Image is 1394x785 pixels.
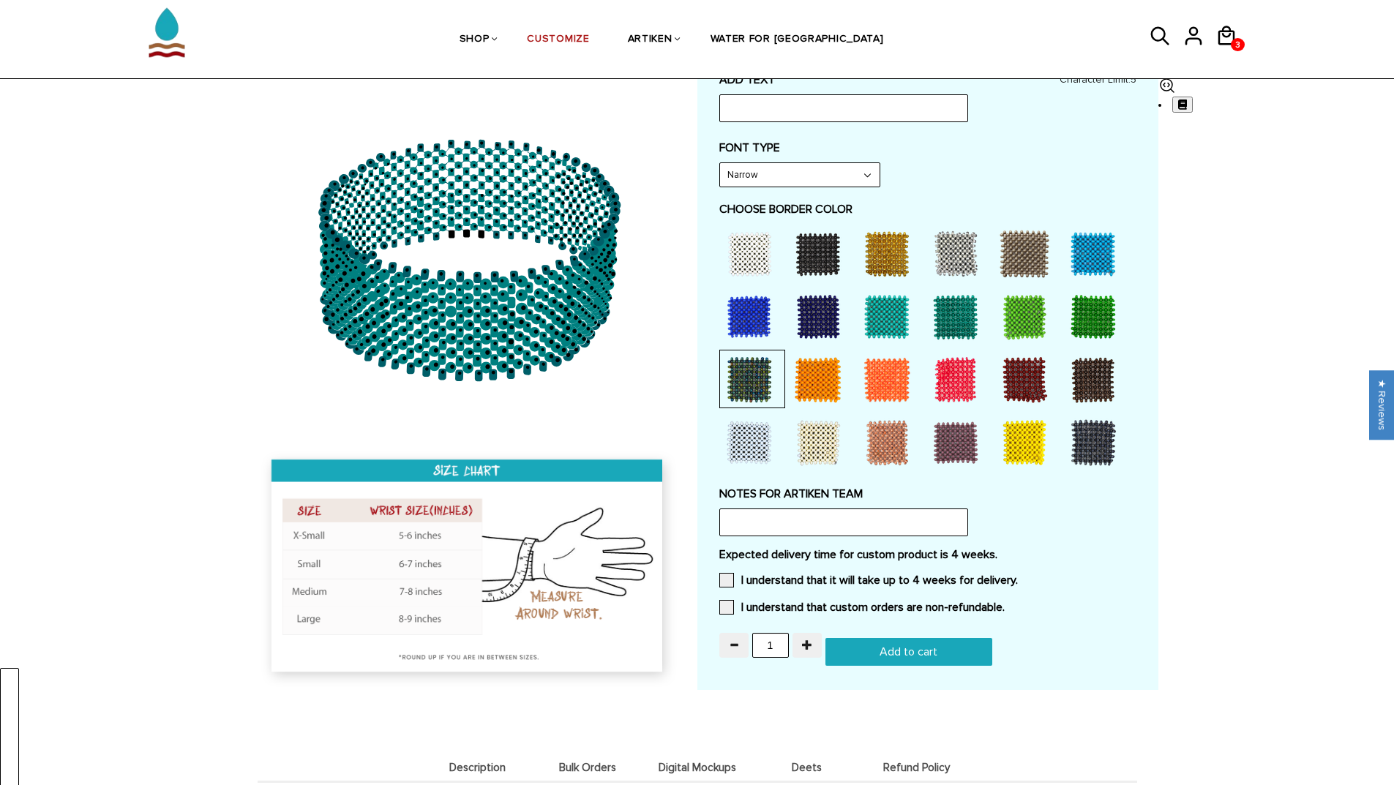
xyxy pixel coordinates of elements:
[258,448,679,691] img: size_chart_new.png
[788,224,854,282] div: Black
[719,140,1136,155] label: FONT TYPE
[866,762,968,774] span: Refund Policy
[1231,38,1245,51] a: 3
[857,224,923,282] div: Gold
[711,2,884,78] a: WATER FOR [GEOGRAPHIC_DATA]
[857,287,923,345] div: Turquoise
[427,762,529,774] span: Description
[646,762,749,774] span: Digital Mockups
[536,762,639,774] span: Bulk Orders
[1063,350,1129,408] div: Brown
[719,224,785,282] div: White
[926,350,992,408] div: Red
[1060,72,1136,87] span: Character Limit:
[719,413,785,471] div: Baby Blue
[1131,73,1136,86] span: 5
[994,287,1060,345] div: Light Green
[1231,36,1245,54] span: 3
[857,413,923,471] div: Rose Gold
[926,287,992,345] div: Teal
[719,487,1136,501] label: NOTES FOR ARTIKEN TEAM
[719,600,1005,615] label: I understand that custom orders are non-refundable.
[460,2,490,78] a: SHOP
[926,413,992,471] div: Purple Rain
[719,547,1136,562] label: Expected delivery time for custom product is 4 weeks.
[719,287,785,345] div: Bush Blue
[788,413,854,471] div: Cream
[994,224,1060,282] div: Grey
[1063,224,1129,282] div: Sky Blue
[788,350,854,408] div: Light Orange
[756,762,858,774] span: Deets
[994,350,1060,408] div: Maroon
[994,413,1060,471] div: Yellow
[719,202,1136,217] label: CHOOSE BORDER COLOR
[926,224,992,282] div: Silver
[527,2,589,78] a: CUSTOMIZE
[1063,413,1129,471] div: Steel
[825,638,992,666] input: Add to cart
[1369,370,1394,440] div: Click to open Judge.me floating reviews tab
[788,287,854,345] div: Dark Blue
[719,573,1018,587] label: I understand that it will take up to 4 weeks for delivery.
[1063,287,1129,345] div: Kenya Green
[719,350,785,408] div: Peacock
[857,350,923,408] div: Orange
[628,2,672,78] a: ARTIKEN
